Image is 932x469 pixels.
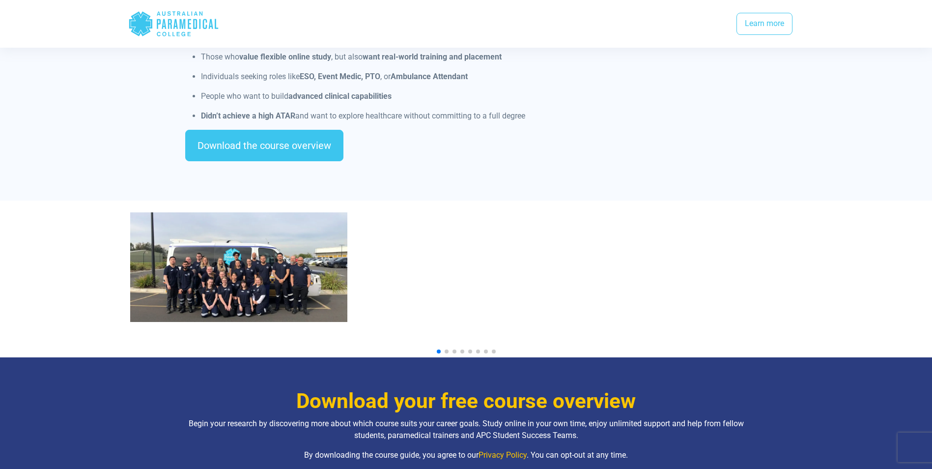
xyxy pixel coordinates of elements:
[201,90,747,102] p: People who want to build
[128,8,219,40] div: Australian Paramedical College
[736,13,792,35] a: Learn more
[437,350,441,353] span: Go to slide 1
[179,449,754,461] p: By downloading the course guide, you agree to our . You can opt-out at any time.
[484,350,488,353] span: Go to slide 7
[585,212,802,322] img: AirMed and GroundMed Transport. *Image: AirMed and GroundMed (2023).
[130,212,348,338] div: 1 / 10
[179,389,754,414] h3: Download your free course overview
[239,52,331,61] strong: value flexible online study
[288,91,392,101] strong: advanced clinical capabilities
[479,450,527,460] a: Privacy Policy
[201,71,747,83] p: Individuals seeking roles like , or
[201,111,295,120] strong: Didn’t achieve a high ATAR
[201,110,747,122] p: and want to explore healthcare without committing to a full degree
[363,52,502,61] strong: want real-world training and placement
[391,72,468,81] strong: Ambulance Attendant
[185,130,343,161] a: Download the course overview
[445,350,449,353] span: Go to slide 2
[452,350,456,353] span: Go to slide 3
[130,212,348,322] img: Australian Paramedical College students completing their Clinical Workshop in NSW.
[585,212,802,338] div: 3 / 10
[357,212,575,322] img: Image: MEA 2023.
[201,51,747,63] p: Those who , but also
[468,350,472,353] span: Go to slide 5
[300,72,380,81] strong: ESO, Event Medic, PTO
[476,350,480,353] span: Go to slide 6
[357,212,575,338] div: 2 / 10
[492,350,496,353] span: Go to slide 8
[179,418,754,441] p: Begin your research by discovering more about which course suits your career goals. Study online ...
[460,350,464,353] span: Go to slide 4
